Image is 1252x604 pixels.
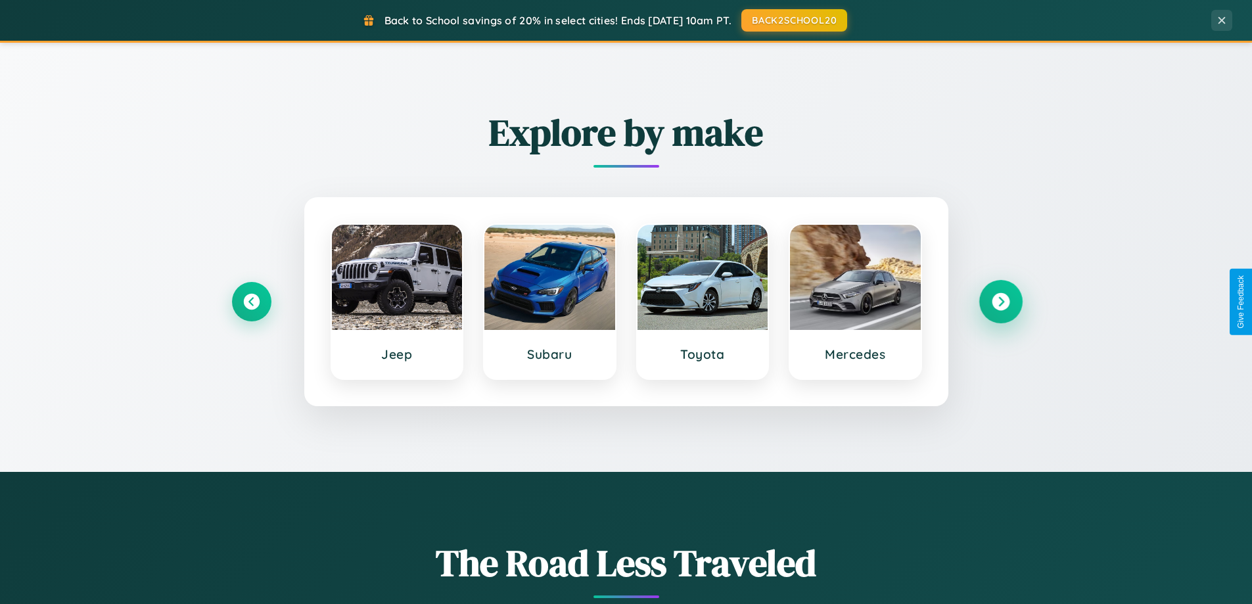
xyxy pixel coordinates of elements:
[1236,275,1245,329] div: Give Feedback
[803,346,908,362] h3: Mercedes
[498,346,602,362] h3: Subaru
[232,107,1021,158] h2: Explore by make
[384,14,731,27] span: Back to School savings of 20% in select cities! Ends [DATE] 10am PT.
[741,9,847,32] button: BACK2SCHOOL20
[345,346,450,362] h3: Jeep
[232,538,1021,588] h1: The Road Less Traveled
[651,346,755,362] h3: Toyota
